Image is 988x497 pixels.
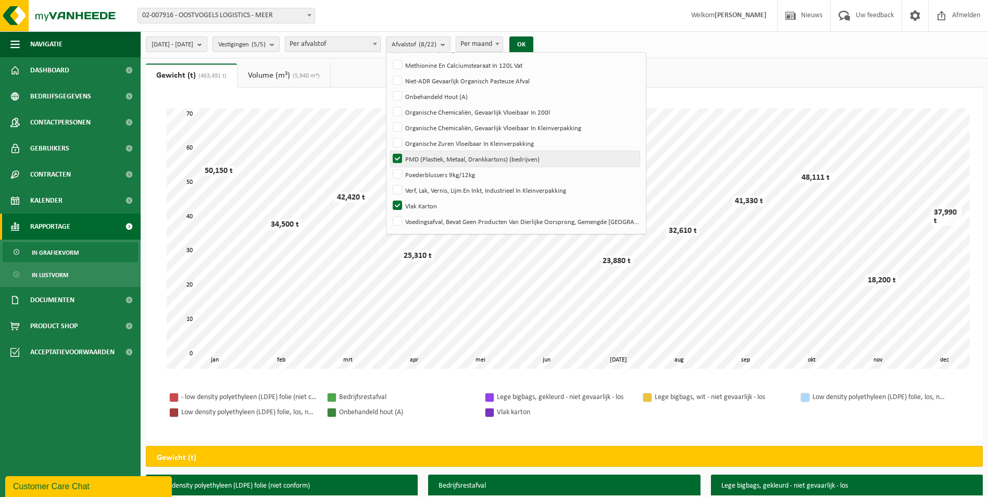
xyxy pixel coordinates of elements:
span: Bedrijfsgegevens [30,83,91,109]
a: In lijstvorm [3,265,138,284]
span: Gebruikers [30,135,69,161]
div: 48,111 t [799,172,832,183]
button: Afvalstof(8/22) [386,36,451,52]
span: Per maand [456,36,503,52]
span: In grafiekvorm [32,243,79,263]
div: 23,880 t [600,256,633,266]
div: - low density polyethyleen (LDPE) folie (niet conform) [181,391,317,404]
div: Bedrijfsrestafval [339,391,474,404]
span: In lijstvorm [32,265,68,285]
div: 37,990 t [931,207,962,226]
div: 32,610 t [666,226,699,236]
span: Contracten [30,161,71,188]
label: Verf, Lak, Vernis, Lijm En Inkt, Industrieel In Kleinverpakking [391,182,640,198]
span: Product Shop [30,313,78,339]
span: Afvalstof [392,37,436,53]
div: 42,420 t [334,192,368,203]
span: Contactpersonen [30,109,91,135]
div: 50,150 t [202,166,235,176]
label: Organische Zuren Vloeibaar In Kleinverpakking [391,135,640,151]
div: 25,310 t [401,251,434,261]
span: Per afvalstof [285,36,381,52]
span: Per maand [456,37,503,52]
div: Low density polyethyleen (LDPE) folie, los, naturel [812,391,948,404]
span: Rapportage [30,214,70,240]
a: Volume (m³) [237,64,330,88]
label: Voedingsafval, Bevat Geen Producten Van Dierlijke Oorsprong, Gemengde [GEOGRAPHIC_DATA] (exclusie... [391,214,640,229]
span: Documenten [30,287,74,313]
span: Kalender [30,188,62,214]
label: Vlak Karton [391,198,640,214]
label: Poederblussers 9kg/12kg [391,167,640,182]
span: (463,491 t) [196,73,227,79]
label: Organische Chemicaliën, Gevaarlijk Vloeibaar In Kleinverpakking [391,120,640,135]
label: Niet-ADR Gevaarlijk Organisch Pasteuze Afval [391,73,640,89]
span: Acceptatievoorwaarden [30,339,115,365]
strong: [PERSON_NAME] [715,11,767,19]
button: OK [509,36,533,53]
button: Vestigingen(5/5) [212,36,280,52]
span: 02-007916 - OOSTVOGELS LOGISTICS - MEER [138,8,315,23]
div: 18,200 t [865,275,898,285]
div: 41,330 t [732,196,766,206]
div: Lege bigbags, gekleurd - niet gevaarlijk - los [497,391,632,404]
label: Organische Chemicaliën, Gevaarlijk Vloeibaar In 200l [391,104,640,120]
iframe: chat widget [5,474,174,497]
span: Navigatie [30,31,62,57]
h2: Gewicht (t) [146,446,207,469]
label: Onbehandeld Hout (A) [391,89,640,104]
button: [DATE] - [DATE] [146,36,207,52]
span: Vestigingen [218,37,266,53]
a: Gewicht (t) [146,64,237,88]
count: (5/5) [252,41,266,48]
div: 34,500 t [268,219,302,230]
span: (5,940 m³) [290,73,320,79]
div: Lege bigbags, wit - niet gevaarlijk - los [655,391,790,404]
span: Per afvalstof [285,37,380,52]
span: Dashboard [30,57,69,83]
label: PMD (Plastiek, Metaal, Drankkartons) (bedrijven) [391,151,640,167]
span: [DATE] - [DATE] [152,37,193,53]
div: Vlak karton [497,406,632,419]
div: Onbehandeld hout (A) [339,406,474,419]
count: (8/22) [419,41,436,48]
a: In grafiekvorm [3,242,138,262]
div: Low density polyethyleen (LDPE) folie, los, naturel/gekleurd (80/20) [181,406,317,419]
label: Methionine En Calciumstearaat In 120L Vat [391,57,640,73]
